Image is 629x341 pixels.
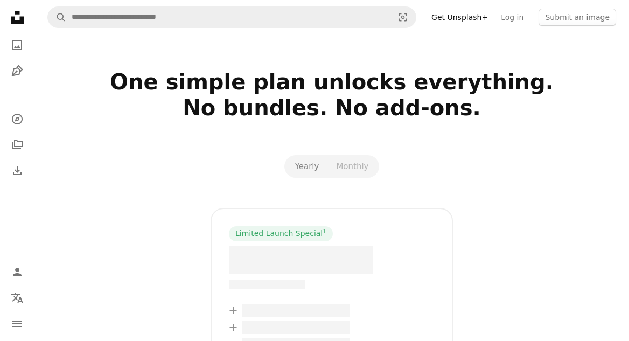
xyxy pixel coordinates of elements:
[6,34,28,56] a: Photos
[6,261,28,283] a: Log in / Sign up
[539,9,616,26] button: Submit an image
[6,287,28,309] button: Language
[242,304,350,317] span: – –––– –––– ––– ––– –––– ––––
[47,69,616,147] h2: One simple plan unlocks everything. No bundles. No add-ons.
[48,7,66,27] button: Search Unsplash
[229,226,333,241] div: Limited Launch Special
[390,7,416,27] button: Visual search
[229,246,373,274] span: – –––– ––––.
[229,280,305,289] span: –– –––– –––– –––– ––
[327,157,377,176] button: Monthly
[425,9,494,26] a: Get Unsplash+
[47,6,416,28] form: Find visuals sitewide
[6,108,28,130] a: Explore
[320,228,329,239] a: 1
[6,313,28,335] button: Menu
[6,160,28,182] a: Download History
[323,228,326,234] sup: 1
[6,60,28,82] a: Illustrations
[6,134,28,156] a: Collections
[6,6,28,30] a: Home — Unsplash
[494,9,530,26] a: Log in
[242,321,350,334] span: – –––– –––– ––– ––– –––– ––––
[286,157,328,176] button: Yearly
